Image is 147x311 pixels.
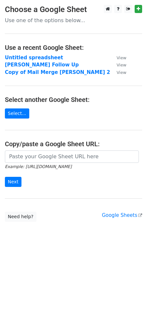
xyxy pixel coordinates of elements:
[5,55,63,61] a: Untitled spreadsheet
[116,63,126,67] small: View
[102,212,142,218] a: Google Sheets
[5,5,142,14] h3: Choose a Google Sheet
[5,164,72,169] small: Example: [URL][DOMAIN_NAME]
[5,96,142,104] h4: Select another Google Sheet:
[110,62,126,68] a: View
[5,62,79,68] a: [PERSON_NAME] Follow Up
[5,150,139,163] input: Paste your Google Sheet URL here
[116,55,126,60] small: View
[5,69,110,75] a: Copy of Mail Merge [PERSON_NAME] 2
[5,212,36,222] a: Need help?
[5,17,142,24] p: Use one of the options below...
[110,55,126,61] a: View
[5,177,21,187] input: Next
[5,44,142,51] h4: Use a recent Google Sheet:
[5,140,142,148] h4: Copy/paste a Google Sheet URL:
[5,108,29,119] a: Select...
[116,70,126,75] small: View
[110,69,126,75] a: View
